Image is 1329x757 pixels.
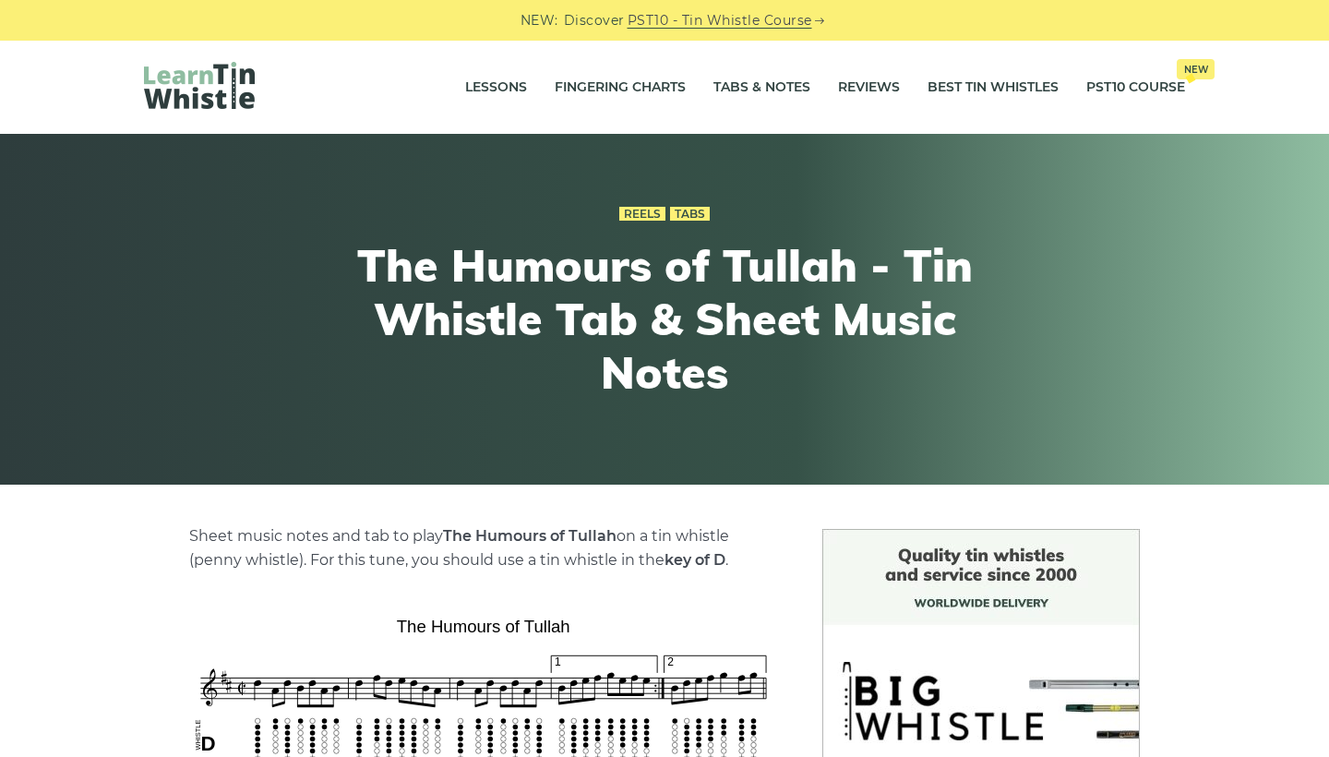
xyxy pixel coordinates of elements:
[713,65,810,111] a: Tabs & Notes
[325,239,1004,399] h1: The Humours of Tullah - Tin Whistle Tab & Sheet Music Notes
[670,207,710,222] a: Tabs
[928,65,1059,111] a: Best Tin Whistles
[664,551,725,569] strong: key of D
[1177,59,1215,79] span: New
[144,62,255,109] img: LearnTinWhistle.com
[465,65,527,111] a: Lessons
[619,207,665,222] a: Reels
[1086,65,1185,111] a: PST10 CourseNew
[189,524,778,572] p: Sheet music notes and tab to play on a tin whistle (penny whistle). For this tune, you should use...
[443,527,617,545] strong: The Humours of Tullah
[838,65,900,111] a: Reviews
[555,65,686,111] a: Fingering Charts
